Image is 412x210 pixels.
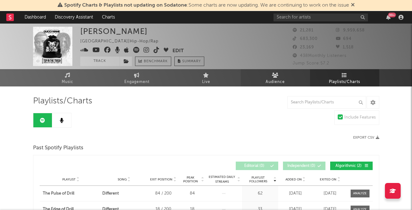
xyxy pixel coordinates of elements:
a: Discovery Assistant [50,11,98,24]
div: 62 [244,191,277,197]
span: Estimated Daily Streams [207,175,237,184]
span: 9,959,658 [336,28,365,32]
a: Music [33,69,102,86]
span: Playlists/Charts [329,78,360,86]
div: 99 + [388,13,396,17]
a: Different [102,191,146,197]
button: Summary [174,57,204,66]
span: Exit Position [150,178,172,181]
button: Independent(0) [283,162,325,170]
div: The Pulse of Drill [43,191,74,197]
a: Charts [98,11,119,24]
span: Summary [182,60,201,63]
span: Peak Position [181,176,200,183]
span: Music [62,78,73,86]
div: [PERSON_NAME] [80,27,148,36]
div: 84 / 200 [149,191,178,197]
button: Track [80,57,120,66]
input: Search Playlists/Charts [287,96,366,109]
span: Benchmark [144,58,168,65]
span: Added On [285,178,302,181]
span: Playlists/Charts [33,97,92,105]
div: [DATE] [314,191,346,197]
button: Algorithmic(2) [330,162,373,170]
span: Jump Score: 57.2 [293,61,329,65]
span: Song [118,178,127,181]
span: Algorithmic ( 2 ) [334,164,363,168]
span: 21,281 [293,28,313,32]
div: [DATE] [280,191,311,197]
span: : Some charts are now updating. We are continuing to work on the issue [64,3,349,8]
span: Dismiss [351,3,355,8]
div: Include Features [344,114,376,121]
span: 438 Monthly Listeners [293,54,347,58]
span: 23,169 [293,45,314,49]
button: Editorial(0) [236,162,278,170]
span: Playlist Followers [244,176,273,183]
span: Engagement [124,78,150,86]
a: Engagement [102,69,172,86]
span: Audience [266,78,285,86]
button: Edit [172,47,184,55]
span: Independent ( 0 ) [287,164,316,168]
a: Audience [241,69,310,86]
span: 683,300 [293,37,318,41]
div: 84 [181,191,204,197]
input: Search for artists [274,14,368,21]
button: Export CSV [353,136,379,140]
div: [GEOGRAPHIC_DATA] | Hip-Hop/Rap [80,38,166,45]
button: 99+ [386,15,391,20]
span: Spotify Charts & Playlists not updating on Sodatone [64,3,187,8]
a: Live [172,69,241,86]
span: Past Spotify Playlists [33,144,83,152]
span: 1,518 [336,45,354,49]
span: Editorial ( 0 ) [240,164,269,168]
span: 694 [336,37,352,41]
a: Benchmark [135,57,171,66]
span: Exited On [320,178,336,181]
a: Dashboard [20,11,50,24]
div: Different [102,191,119,197]
a: The Pulse of Drill [43,191,99,197]
span: Playlist [62,178,76,181]
a: Playlists/Charts [310,69,379,86]
span: Live [202,78,210,86]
